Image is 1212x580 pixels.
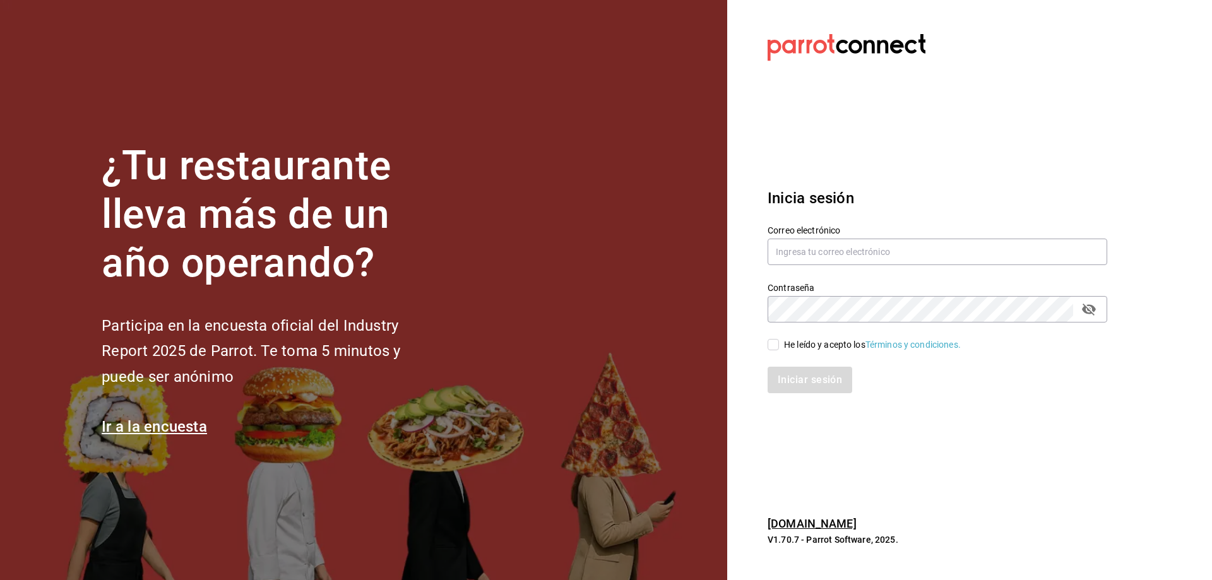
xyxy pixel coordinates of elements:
label: Contraseña [768,283,1107,292]
button: passwordField [1078,299,1100,320]
a: Ir a la encuesta [102,418,207,435]
h1: ¿Tu restaurante lleva más de un año operando? [102,142,443,287]
input: Ingresa tu correo electrónico [768,239,1107,265]
a: [DOMAIN_NAME] [768,517,857,530]
p: V1.70.7 - Parrot Software, 2025. [768,533,1107,546]
h3: Inicia sesión [768,187,1107,210]
h2: Participa en la encuesta oficial del Industry Report 2025 de Parrot. Te toma 5 minutos y puede se... [102,313,443,390]
a: Términos y condiciones. [865,340,961,350]
label: Correo electrónico [768,226,1107,235]
div: He leído y acepto los [784,338,961,352]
